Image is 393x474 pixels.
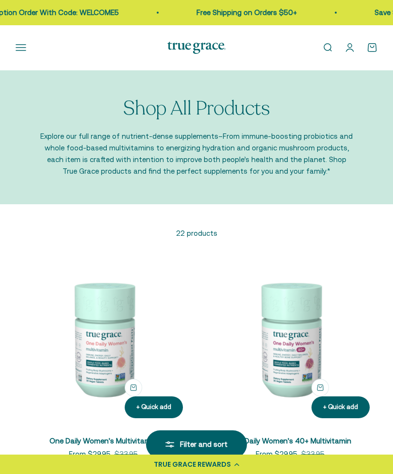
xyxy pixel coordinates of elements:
[136,402,171,412] div: + Quick add
[185,8,285,16] a: Free Shipping on Orders $50+
[323,402,358,412] div: + Quick add
[125,379,142,396] button: + Quick add
[125,396,183,418] button: + Quick add
[16,251,191,426] img: We select ingredients that play a concrete role in true health, and we include them at effective ...
[146,430,247,458] button: Filter and sort
[39,131,354,177] p: Explore our full range of nutrient-dense supplements–From immune-boosting probiotics and whole fo...
[165,439,228,450] div: Filter and sort
[16,228,377,239] p: 22 products
[154,459,231,470] div: TRUE GRACE REWARDS
[123,98,269,119] p: Shop All Products
[202,251,377,426] img: Daily Multivitamin for Immune Support, Energy, Daily Balance, and Healthy Bone Support* Vitamin A...
[311,396,370,418] button: + Quick add
[311,379,329,396] button: + Quick add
